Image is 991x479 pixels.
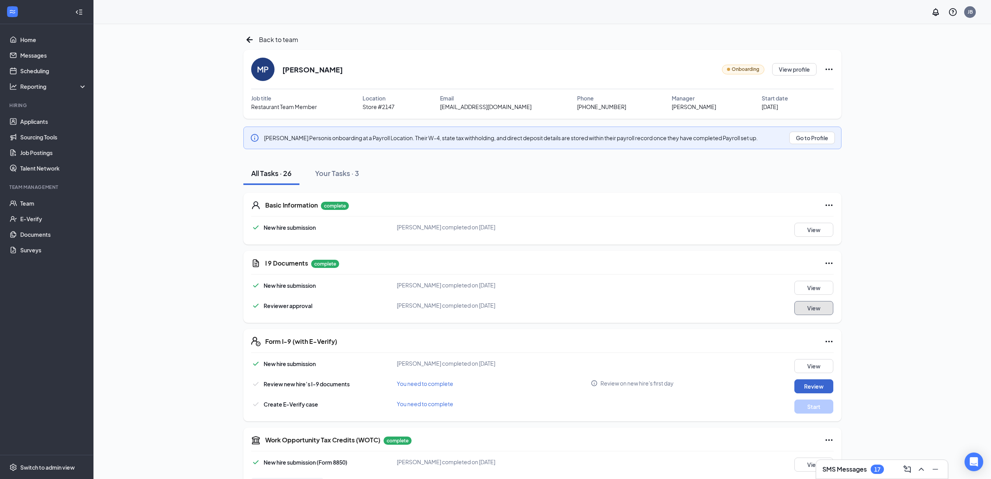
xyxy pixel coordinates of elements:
svg: Info [591,380,598,387]
span: Create E-Verify case [264,401,318,408]
span: [PERSON_NAME] Person is onboarding at a Payroll Location. Their W-4, state tax withholding, and d... [264,134,758,141]
a: Sourcing Tools [20,129,87,145]
h5: Work Opportunity Tax Credits (WOTC) [265,436,380,444]
h3: SMS Messages [822,465,867,474]
svg: Checkmark [251,458,261,467]
svg: Ellipses [824,435,834,445]
span: Store #2147 [363,102,394,111]
button: View [794,223,833,237]
span: [PERSON_NAME] completed on [DATE] [397,282,495,289]
svg: Notifications [931,7,940,17]
span: Reviewer approval [264,302,312,309]
span: You need to complete [397,380,453,387]
span: Review new hire’s I-9 documents [264,380,350,387]
span: [EMAIL_ADDRESS][DOMAIN_NAME] [440,102,532,111]
svg: Ellipses [824,259,834,268]
span: [PERSON_NAME] completed on [DATE] [397,458,495,465]
svg: TaxGovernmentIcon [251,435,261,445]
span: Review on new hire's first day [600,379,674,387]
svg: Info [250,133,259,143]
button: View [794,281,833,295]
span: Job title [251,94,271,102]
p: complete [384,437,412,445]
div: Hiring [9,102,85,109]
span: [PERSON_NAME] completed on [DATE] [397,224,495,231]
svg: Ellipses [824,65,834,74]
span: New hire submission [264,224,316,231]
button: Start [794,400,833,414]
span: [PERSON_NAME] completed on [DATE] [397,360,495,367]
span: [DATE] [762,102,778,111]
svg: CustomFormIcon [251,259,261,268]
span: Phone [577,94,594,102]
div: MP [257,64,269,75]
a: Talent Network [20,160,87,176]
a: Team [20,195,87,211]
svg: Checkmark [251,359,261,368]
button: Minimize [929,463,942,475]
div: Open Intercom Messenger [965,453,983,471]
button: Review [794,379,833,393]
a: Applicants [20,114,87,129]
div: Team Management [9,184,85,190]
h5: Form I-9 (with E-Verify) [265,337,337,346]
a: ArrowLeftNewBack to team [243,33,298,46]
a: Job Postings [20,145,87,160]
a: Home [20,32,87,48]
svg: Minimize [931,465,940,474]
a: Messages [20,48,87,63]
p: complete [321,202,349,210]
svg: Analysis [9,83,17,90]
svg: WorkstreamLogo [9,8,16,16]
span: You need to complete [397,400,453,407]
div: JB [968,9,973,15]
span: Location [363,94,385,102]
svg: Checkmark [251,281,261,290]
svg: Checkmark [251,301,261,310]
span: [PHONE_NUMBER] [577,102,626,111]
span: New hire submission (Form 8850) [264,459,347,466]
h2: [PERSON_NAME] [282,65,343,74]
svg: Checkmark [251,400,261,409]
button: View [794,301,833,315]
a: Scheduling [20,63,87,79]
h5: Basic Information [265,201,318,210]
div: 17 [874,466,880,473]
a: E-Verify [20,211,87,227]
svg: Collapse [75,8,83,16]
span: Email [440,94,454,102]
svg: Ellipses [824,337,834,346]
div: Reporting [20,83,87,90]
svg: Settings [9,463,17,471]
span: [PERSON_NAME] [672,102,716,111]
span: Manager [672,94,695,102]
svg: ArrowLeftNew [243,33,256,46]
button: View profile [772,63,817,76]
div: Switch to admin view [20,463,75,471]
svg: User [251,201,261,210]
span: New hire submission [264,360,316,367]
div: Your Tasks · 3 [315,168,359,178]
span: New hire submission [264,282,316,289]
svg: QuestionInfo [948,7,958,17]
svg: ComposeMessage [903,465,912,474]
button: Go to Profile [789,132,835,144]
span: Restaurant Team Member [251,102,317,111]
svg: Ellipses [824,201,834,210]
button: View [794,359,833,373]
span: Onboarding [732,66,759,73]
svg: Checkmark [251,379,261,389]
svg: FormI9EVerifyIcon [251,337,261,346]
svg: ChevronUp [917,465,926,474]
p: complete [311,260,339,268]
svg: Checkmark [251,223,261,232]
div: All Tasks · 26 [251,168,292,178]
h5: I 9 Documents [265,259,308,268]
span: Back to team [259,35,298,44]
button: View [794,458,833,472]
a: Surveys [20,242,87,258]
span: [PERSON_NAME] completed on [DATE] [397,302,495,309]
span: Start date [762,94,788,102]
button: ChevronUp [915,463,928,475]
button: ComposeMessage [901,463,914,475]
